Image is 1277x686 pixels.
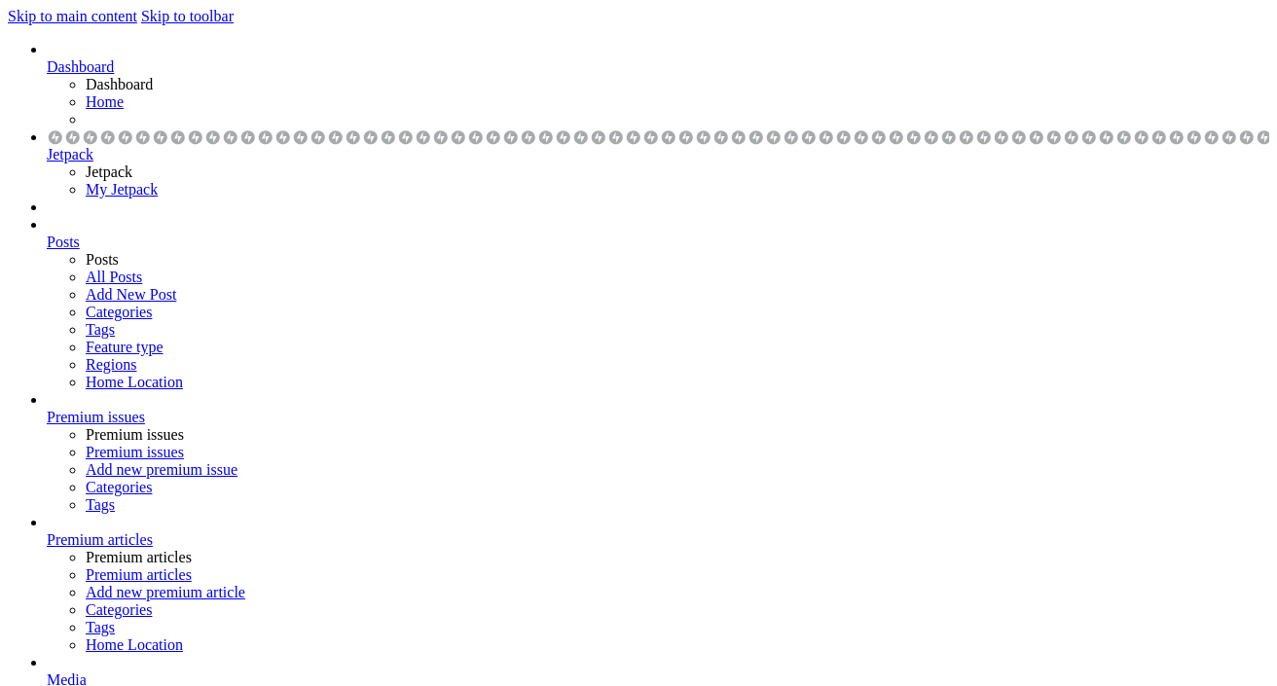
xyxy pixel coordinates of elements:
[47,409,1269,426] div: Premium issues
[47,128,1269,163] a: Jetpack
[86,566,192,583] a: Premium articles
[47,216,1269,251] a: Posts
[86,496,115,513] a: Tags
[86,339,164,355] a: Feature type
[47,514,1269,549] a: Premium articles
[86,93,124,110] a: Home
[86,636,183,653] a: Home Location
[86,163,1269,181] li: Jetpack
[86,304,152,320] a: Categories
[47,41,1269,76] a: Dashboard
[86,374,183,390] a: Home Location
[86,584,245,600] a: Add new premium article
[86,461,237,478] a: Add new premium issue
[86,426,1269,444] li: Premium issues
[86,356,136,373] a: Regions
[86,286,176,303] a: Add New Post
[47,146,1269,163] div: Jetpack
[86,321,115,338] a: Tags
[47,234,1269,251] div: Posts
[8,8,137,24] a: Skip to main content
[86,549,1269,566] li: Premium articles
[47,391,1269,426] a: Premium issues
[86,76,1269,93] li: Dashboard
[86,601,152,618] a: Categories
[86,251,1269,269] li: Posts
[86,444,184,460] a: Premium issues
[86,619,115,635] a: Tags
[47,531,1269,549] div: Premium articles
[47,58,1269,76] div: Dashboard
[86,479,152,495] a: Categories
[141,8,234,24] a: Skip to toolbar
[86,181,158,198] a: My Jetpack
[86,269,142,285] a: All Posts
